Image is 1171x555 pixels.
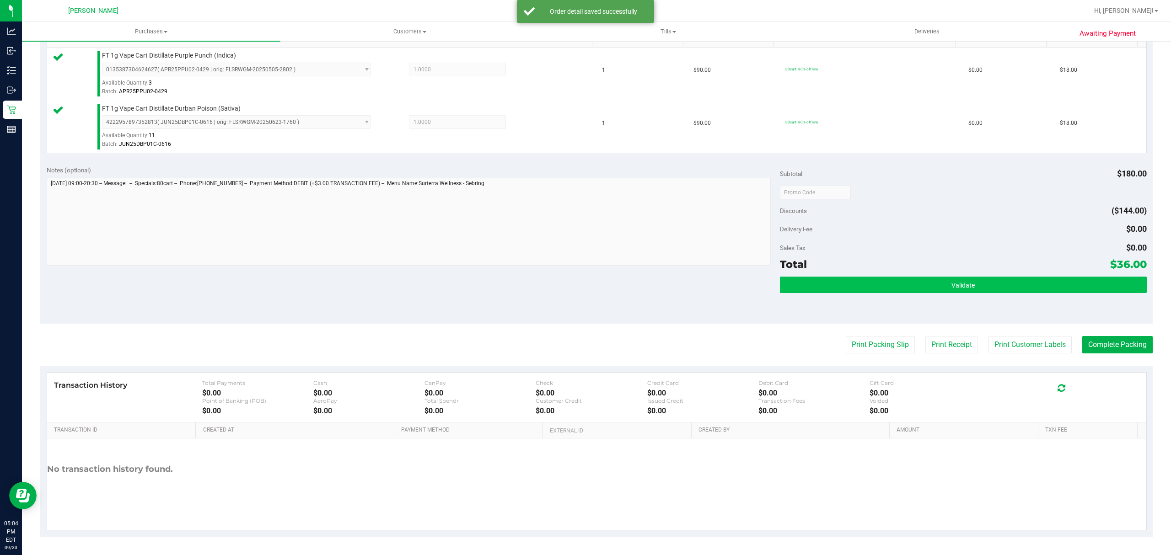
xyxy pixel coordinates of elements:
[647,389,758,397] div: $0.00
[119,141,171,147] span: JUN25DBP01C-0616
[149,132,155,139] span: 11
[313,406,424,415] div: $0.00
[424,406,536,415] div: $0.00
[968,66,983,75] span: $0.00
[1060,66,1077,75] span: $18.00
[313,389,424,397] div: $0.00
[693,66,711,75] span: $90.00
[1126,243,1147,252] span: $0.00
[102,76,385,94] div: Available Quantity:
[536,406,647,415] div: $0.00
[647,397,758,404] div: Issued Credit
[102,51,236,60] span: FT 1g Vape Cart Distillate Purple Punch (Indica)
[536,379,647,386] div: Check
[47,438,173,500] div: No transaction history found.
[870,406,981,415] div: $0.00
[780,244,806,251] span: Sales Tax
[780,277,1147,293] button: Validate
[785,67,818,71] span: 80cart: 80% off line
[758,406,870,415] div: $0.00
[540,7,647,16] div: Order detail saved successfully
[202,379,313,386] div: Total Payments
[897,427,1034,434] a: Amount
[7,85,16,95] inline-svg: Outbound
[951,282,975,289] span: Validate
[780,225,812,233] span: Delivery Fee
[102,88,118,95] span: Batch:
[202,406,313,415] div: $0.00
[870,389,981,397] div: $0.00
[536,397,647,404] div: Customer Credit
[102,104,241,113] span: FT 1g Vape Cart Distillate Durban Poison (Sativa)
[280,22,539,41] a: Customers
[602,66,605,75] span: 1
[4,544,18,551] p: 09/23
[1112,206,1147,215] span: ($144.00)
[780,170,802,177] span: Subtotal
[22,27,280,36] span: Purchases
[798,22,1056,41] a: Deliveries
[7,105,16,114] inline-svg: Retail
[758,379,870,386] div: Debit Card
[536,389,647,397] div: $0.00
[203,427,391,434] a: Created At
[846,336,915,353] button: Print Packing Slip
[1045,427,1133,434] a: Txn Fee
[47,166,91,174] span: Notes (optional)
[424,379,536,386] div: CanPay
[1126,224,1147,234] span: $0.00
[1094,7,1154,14] span: Hi, [PERSON_NAME]!
[988,336,1072,353] button: Print Customer Labels
[780,258,807,271] span: Total
[647,379,758,386] div: Credit Card
[313,397,424,404] div: AeroPay
[202,389,313,397] div: $0.00
[102,141,118,147] span: Batch:
[1060,119,1077,128] span: $18.00
[119,88,167,95] span: APR25PPU02-0429
[758,389,870,397] div: $0.00
[870,397,981,404] div: Voided
[149,80,152,86] span: 3
[22,22,280,41] a: Purchases
[1110,258,1147,271] span: $36.00
[313,379,424,386] div: Cash
[693,119,711,128] span: $90.00
[539,22,797,41] a: Tills
[698,427,886,434] a: Created By
[602,119,605,128] span: 1
[7,125,16,134] inline-svg: Reports
[925,336,978,353] button: Print Receipt
[9,482,37,509] iframe: Resource center
[968,119,983,128] span: $0.00
[281,27,538,36] span: Customers
[7,46,16,55] inline-svg: Inbound
[785,120,818,124] span: 80cart: 80% off line
[647,406,758,415] div: $0.00
[424,389,536,397] div: $0.00
[1082,336,1153,353] button: Complete Packing
[401,427,539,434] a: Payment Method
[7,66,16,75] inline-svg: Inventory
[4,519,18,544] p: 05:04 PM EDT
[902,27,952,36] span: Deliveries
[780,186,851,199] input: Promo Code
[539,27,797,36] span: Tills
[424,397,536,404] div: Total Spendr
[54,427,192,434] a: Transaction ID
[758,397,870,404] div: Transaction Fees
[870,379,981,386] div: Gift Card
[543,422,691,439] th: External ID
[202,397,313,404] div: Point of Banking (POB)
[7,27,16,36] inline-svg: Analytics
[1117,169,1147,178] span: $180.00
[68,7,118,15] span: [PERSON_NAME]
[1080,28,1136,39] span: Awaiting Payment
[102,129,385,147] div: Available Quantity:
[780,203,807,219] span: Discounts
